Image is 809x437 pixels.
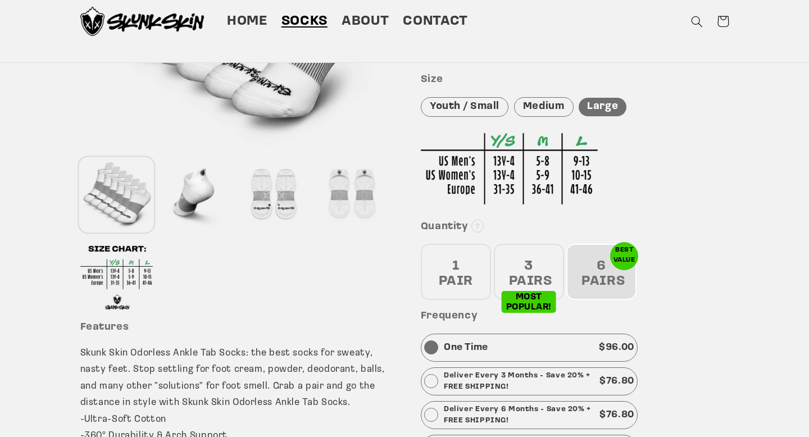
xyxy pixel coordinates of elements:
div: 1 PAIR [421,244,491,300]
summary: Search [684,8,710,34]
div: Medium [514,97,574,117]
p: One Time [444,339,488,356]
h3: Frequency [421,310,729,323]
div: Youth / Small [421,97,508,117]
p: $ [599,339,634,356]
img: Skunk Skin Anti-Odor Socks. [80,7,204,36]
div: Large [579,98,626,116]
h3: Size [421,74,729,87]
a: Home [220,6,274,37]
img: Sizing Chart [421,133,598,204]
p: Deliver Every 3 Months - Save 20% + FREE SHIPPING! [444,370,594,393]
a: Socks [274,6,334,37]
div: 3 PAIRS [494,244,564,300]
span: 96.00 [606,343,634,352]
a: About [334,6,396,37]
p: $ [599,407,634,424]
h3: Quantity [421,221,729,234]
span: Socks [281,13,328,30]
span: About [342,13,389,30]
span: 76.80 [606,410,634,420]
span: 76.80 [606,376,634,386]
a: Contact [396,6,475,37]
span: Home [227,13,267,30]
p: $ [599,373,634,390]
span: Contact [403,13,467,30]
div: 6 PAIRS [566,244,637,300]
p: Deliver Every 6 Months - Save 20% + FREE SHIPPING! [444,404,594,426]
h3: Features [80,321,389,334]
